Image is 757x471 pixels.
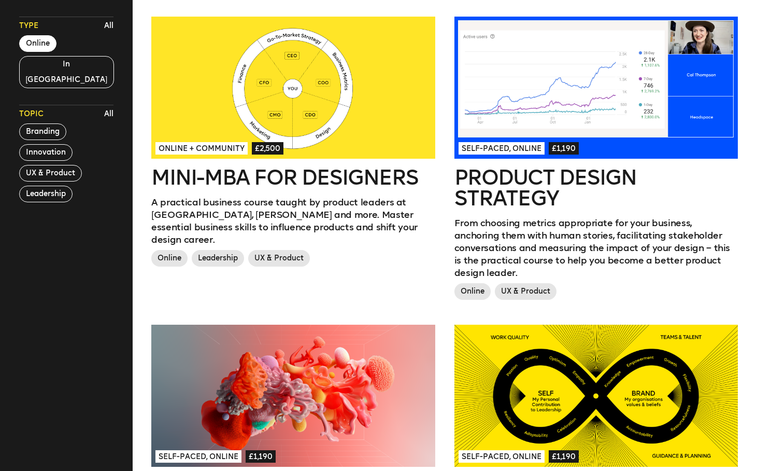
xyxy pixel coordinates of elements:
p: From choosing metrics appropriate for your business, anchoring them with human stories, facilitat... [454,217,738,279]
span: £1,190 [549,450,579,463]
span: Self-paced, Online [155,450,241,463]
button: UX & Product [19,165,82,182]
button: All [102,18,116,34]
span: £1,190 [246,450,276,463]
span: UX & Product [248,250,310,267]
button: Branding [19,123,66,140]
span: UX & Product [495,283,556,300]
span: Online [454,283,491,300]
h2: Mini-MBA for Designers [151,167,435,188]
span: £2,500 [252,142,283,155]
span: Type [19,21,38,31]
button: All [102,106,116,122]
p: A practical business course taught by product leaders at [GEOGRAPHIC_DATA], [PERSON_NAME] and mor... [151,196,435,246]
button: In [GEOGRAPHIC_DATA] [19,56,115,88]
span: Online [151,250,188,267]
button: Leadership [19,186,73,202]
button: Innovation [19,144,73,161]
span: Topic [19,109,44,119]
a: Self-paced, Online£1,190Product Design StrategyFrom choosing metrics appropriate for your busines... [454,17,738,304]
span: £1,190 [549,142,579,155]
span: Self-paced, Online [459,450,545,463]
a: Online + Community£2,500Mini-MBA for DesignersA practical business course taught by product leade... [151,17,435,271]
span: Online + Community [155,142,248,155]
button: Online [19,35,56,52]
h2: Product Design Strategy [454,167,738,209]
span: Self-paced, Online [459,142,545,155]
span: Leadership [192,250,244,267]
